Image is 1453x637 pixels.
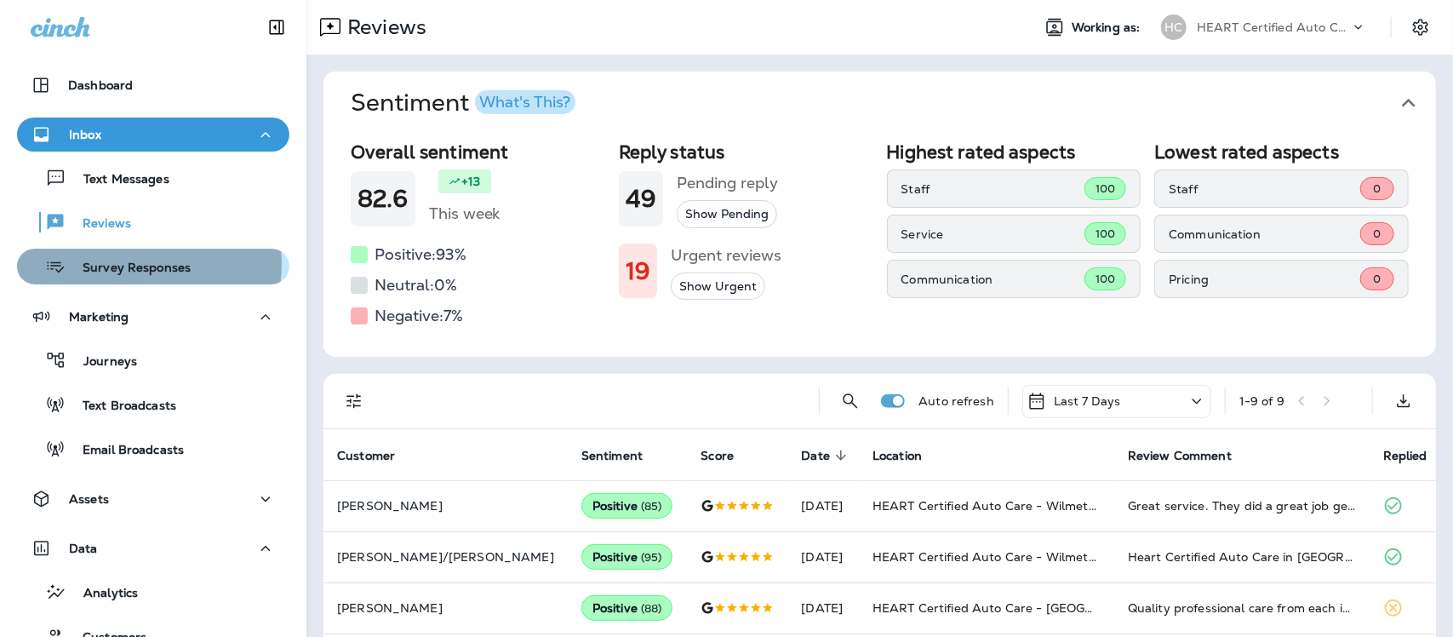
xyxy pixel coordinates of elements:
p: Service [901,227,1084,241]
span: Location [872,449,922,463]
span: Review Comment [1128,448,1254,463]
span: Score [701,449,734,463]
p: [PERSON_NAME]/[PERSON_NAME] [337,550,554,564]
button: Export as CSV [1387,384,1421,418]
p: Inbox [69,128,101,141]
h1: Sentiment [351,89,575,118]
p: Marketing [69,310,129,324]
h2: Lowest rated aspects [1154,141,1409,163]
button: Filters [337,384,371,418]
button: Survey Responses [17,249,289,284]
button: Journeys [17,342,289,378]
span: 0 [1373,181,1381,196]
td: [DATE] [787,480,859,531]
h5: This week [429,200,501,227]
button: Reviews [17,204,289,240]
td: [DATE] [787,582,859,634]
span: HEART Certified Auto Care - Wilmette [872,498,1101,514]
p: Staff [1169,182,1360,196]
span: Replied [1383,449,1427,463]
button: Marketing [17,300,289,334]
h5: Negative: 7 % [375,302,463,330]
span: Customer [337,448,417,463]
div: Quality professional care from each individual I came in contact with. From the front desk, drive... [1128,600,1356,617]
button: Data [17,531,289,565]
p: Communication [901,273,1084,286]
button: What's This? [475,90,575,114]
button: SentimentWhat's This? [337,72,1450,135]
div: SentimentWhat's This? [323,135,1436,357]
div: Positive [581,595,673,621]
button: Settings [1405,12,1436,43]
p: Text Broadcasts [66,399,176,415]
h1: 49 [626,185,656,213]
p: Communication [1169,227,1360,241]
p: Journeys [66,354,137,370]
h2: Overall sentiment [351,141,605,163]
button: Search Reviews [833,384,867,418]
span: Sentiment [581,449,643,463]
p: [PERSON_NAME] [337,601,554,615]
span: 100 [1095,227,1115,241]
button: Collapse Sidebar [253,10,300,44]
span: Customer [337,449,395,463]
div: Positive [581,544,673,570]
span: 100 [1095,272,1115,286]
h2: Reply status [619,141,873,163]
td: [DATE] [787,531,859,582]
span: HEART Certified Auto Care - Wilmette [872,549,1101,565]
span: ( 88 ) [641,601,662,616]
button: Show Urgent [671,273,765,301]
h1: 19 [626,257,650,285]
span: Date [801,448,852,463]
span: ( 95 ) [641,550,662,565]
span: ( 85 ) [641,499,662,514]
div: What's This? [479,95,570,110]
p: Pricing [1169,273,1360,286]
p: Reviews [340,14,426,40]
span: HEART Certified Auto Care - [GEOGRAPHIC_DATA] [872,600,1178,616]
span: 0 [1373,272,1381,286]
h1: 82.6 [358,185,409,213]
p: Email Broadcasts [66,443,184,459]
h5: Pending reply [677,169,778,197]
p: Last 7 Days [1054,394,1121,408]
h5: Neutral: 0 % [375,272,457,299]
p: [PERSON_NAME] [337,499,554,513]
p: Assets [69,492,109,506]
div: Positive [581,493,673,519]
p: +13 [461,173,480,190]
span: Replied [1383,448,1450,463]
p: HEART Certified Auto Care [1197,20,1350,34]
div: HC [1161,14,1187,40]
p: Data [69,542,98,555]
span: Review Comment [1128,449,1232,463]
p: Staff [901,182,1084,196]
span: Location [872,448,944,463]
p: Dashboard [68,78,133,92]
span: Sentiment [581,448,665,463]
p: Analytics [66,586,138,602]
div: 1 - 9 of 9 [1239,394,1284,408]
button: Show Pending [677,200,777,228]
h2: Highest rated aspects [887,141,1141,163]
span: Score [701,448,756,463]
h5: Positive: 93 % [375,241,466,268]
p: Text Messages [66,172,169,188]
button: Text Broadcasts [17,387,289,422]
div: Great service. They did a great job getting my daughters car ready for college. [1128,497,1356,514]
p: Survey Responses [66,261,191,277]
button: Analytics [17,574,289,610]
button: Inbox [17,118,289,152]
button: Email Broadcasts [17,431,289,467]
button: Text Messages [17,160,289,196]
span: 0 [1373,227,1381,241]
div: Heart Certified Auto Care in Wilmette is wonderful. They are always very helpful, very polite and... [1128,548,1356,565]
h5: Urgent reviews [671,242,781,269]
span: 100 [1095,181,1115,196]
span: Working as: [1072,20,1144,35]
p: Auto refresh [918,394,994,408]
button: Dashboard [17,68,289,102]
p: Reviews [66,216,131,232]
span: Date [801,449,830,463]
